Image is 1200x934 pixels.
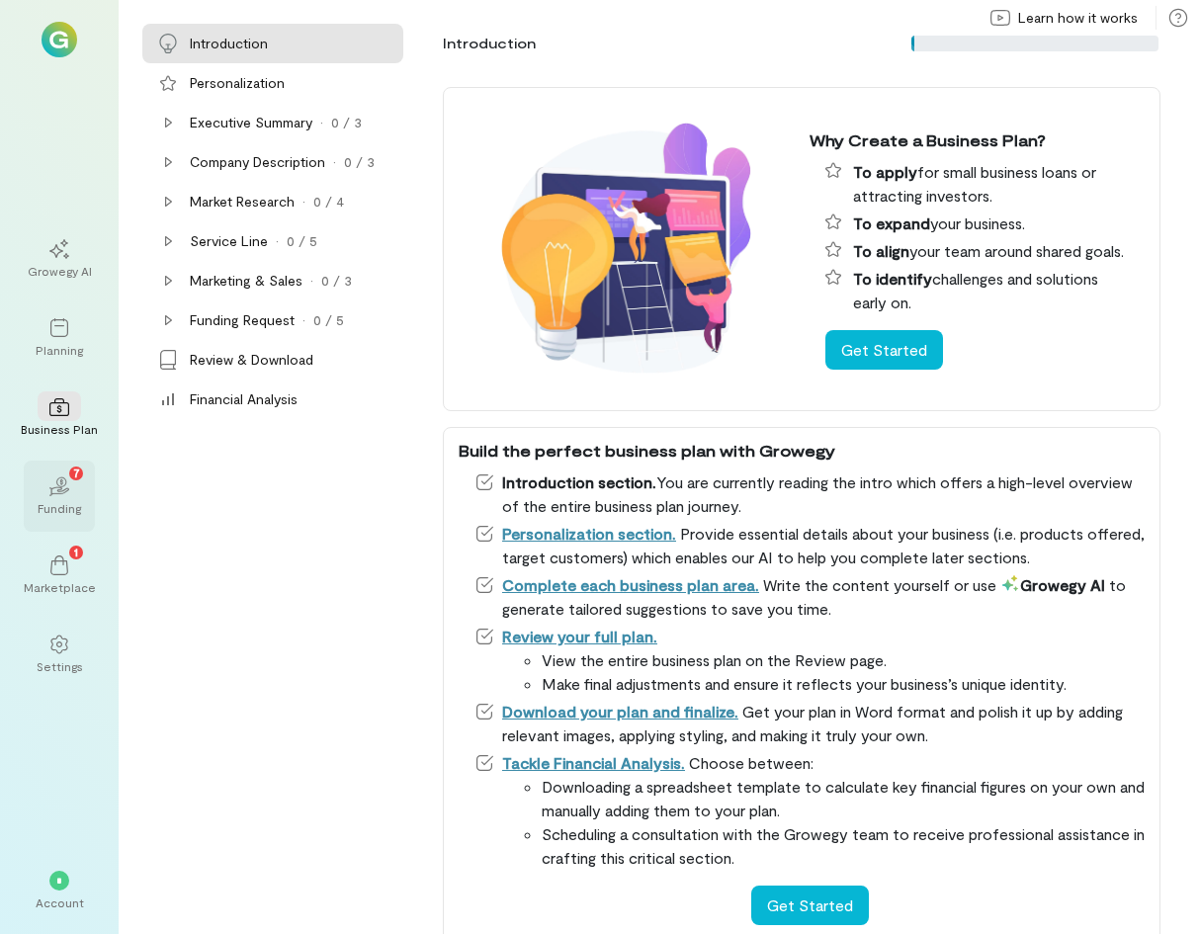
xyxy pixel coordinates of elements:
[320,113,323,132] div: ·
[190,192,295,212] div: Market Research
[74,543,78,560] span: 1
[190,310,295,330] div: Funding Request
[190,231,268,251] div: Service Line
[459,99,794,399] img: Why create a business plan
[502,472,656,491] span: Introduction section.
[474,470,1145,518] li: You are currently reading the intro which offers a high-level overview of the entire business pla...
[474,573,1145,621] li: Write the content yourself or use to generate tailored suggestions to save you time.
[28,263,92,279] div: Growegy AI
[313,310,344,330] div: 0 / 5
[825,160,1145,208] li: for small business loans or attracting investors.
[190,350,313,370] div: Review & Download
[190,34,268,53] div: Introduction
[474,522,1145,569] li: Provide essential details about your business (i.e. products offered, target customers) which ena...
[825,239,1145,263] li: your team around shared goals.
[1000,575,1105,594] span: Growegy AI
[825,212,1145,235] li: your business.
[302,192,305,212] div: ·
[36,894,84,910] div: Account
[313,192,344,212] div: 0 / 4
[853,213,930,232] span: To expand
[853,269,932,288] span: To identify
[24,619,95,690] a: Settings
[24,579,96,595] div: Marketplace
[333,152,336,172] div: ·
[287,231,317,251] div: 0 / 5
[24,461,95,532] a: Funding
[810,128,1145,152] div: Why Create a Business Plan?
[474,751,1145,870] li: Choose between:
[344,152,375,172] div: 0 / 3
[542,775,1145,822] li: Downloading a spreadsheet template to calculate key financial figures on your own and manually ad...
[37,658,83,674] div: Settings
[38,500,81,516] div: Funding
[310,271,313,291] div: ·
[24,302,95,374] a: Planning
[459,439,1145,463] div: Build the perfect business plan with Growegy
[331,113,362,132] div: 0 / 3
[24,223,95,295] a: Growegy AI
[542,648,1145,672] li: View the entire business plan on the Review page.
[36,342,83,358] div: Planning
[751,886,869,925] button: Get Started
[276,231,279,251] div: ·
[321,271,352,291] div: 0 / 3
[190,73,285,93] div: Personalization
[1018,8,1138,28] span: Learn how it works
[502,702,738,721] a: Download your plan and finalize.
[853,241,909,260] span: To align
[24,855,95,926] div: *Account
[825,330,943,370] button: Get Started
[443,34,536,53] div: Introduction
[190,113,312,132] div: Executive Summary
[190,152,325,172] div: Company Description
[542,672,1145,696] li: Make final adjustments and ensure it reflects your business’s unique identity.
[502,524,676,543] a: Personalization section.
[21,421,98,437] div: Business Plan
[502,627,657,645] a: Review your full plan.
[24,382,95,453] a: Business Plan
[825,267,1145,314] li: challenges and solutions early on.
[502,753,685,772] a: Tackle Financial Analysis.
[302,310,305,330] div: ·
[853,162,917,181] span: To apply
[190,389,298,409] div: Financial Analysis
[190,271,302,291] div: Marketing & Sales
[502,575,759,594] a: Complete each business plan area.
[73,464,80,481] span: 7
[24,540,95,611] a: Marketplace
[542,822,1145,870] li: Scheduling a consultation with the Growegy team to receive professional assistance in crafting th...
[474,700,1145,747] li: Get your plan in Word format and polish it up by adding relevant images, applying styling, and ma...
